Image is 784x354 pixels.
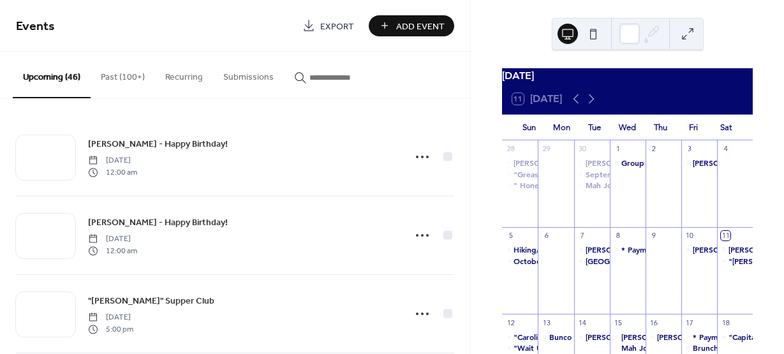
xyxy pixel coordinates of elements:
[514,256,697,267] div: October Group Brunch and Member Birthdays # 1
[649,318,659,327] div: 16
[396,20,445,33] span: Add Event
[88,312,133,323] span: [DATE]
[502,169,538,180] div: "Grease" Theater Performance
[681,343,717,353] div: Brunch Bunch Gathering
[213,52,284,97] button: Submissions
[542,318,551,327] div: 13
[369,15,454,36] button: Add Event
[681,158,717,168] div: Carolyn Walker - Happy Birthday!
[693,343,782,353] div: Brunch Bunch Gathering
[502,343,538,353] div: "Wait Until Dark" - Theater Performance
[88,245,137,256] span: 12:00 am
[88,233,137,245] span: [DATE]
[514,244,622,255] div: Hiking/Walking Group Outing
[88,295,214,308] span: "[PERSON_NAME]" Supper Club
[545,115,579,140] div: Mon
[88,155,137,166] span: [DATE]
[514,332,635,343] div: "Carolina Mustangs" Supper Club
[506,144,515,154] div: 28
[681,332,717,343] div: * Payment Due By Today: TR Presents.....Whitney Houston (On November 2nd)
[578,318,588,327] div: 14
[578,144,588,154] div: 30
[542,231,551,240] div: 6
[621,158,699,168] div: Group Dance Lessons
[685,144,695,154] div: 3
[16,14,55,39] span: Events
[574,256,610,267] div: Raleigh Capitol Building Tour
[610,158,646,168] div: Group Dance Lessons
[621,343,701,353] div: Mah Jongg Gathering
[88,136,228,151] a: [PERSON_NAME] - Happy Birthday!
[574,244,610,255] div: Amy Harder - Happy Birthday!
[88,166,137,178] span: 12:00 am
[538,332,573,343] div: Bunco Gathering
[644,115,677,140] div: Thu
[155,52,213,97] button: Recurring
[506,318,515,327] div: 12
[514,158,643,168] div: [PERSON_NAME] - Happy Birthday!
[646,332,681,343] div: Carol Cimo - Happy Birthday!
[610,343,646,353] div: Mah Jongg Gathering
[610,332,646,343] div: Barbara King - Happy Birthday!
[721,144,730,154] div: 4
[621,332,751,343] div: [PERSON_NAME] - Happy Birthday!
[502,68,753,84] div: [DATE]
[293,15,364,36] a: Export
[611,115,644,140] div: Wed
[721,318,730,327] div: 18
[610,244,646,255] div: * Payment Due Date : NC Chinese Lantern Festival (December 10th)
[502,332,538,343] div: "Carolina Mustangs" Supper Club
[586,256,683,267] div: [GEOGRAPHIC_DATA] Tour
[649,144,659,154] div: 2
[320,20,354,33] span: Export
[549,332,610,343] div: Bunco Gathering
[542,144,551,154] div: 29
[578,115,611,140] div: Tue
[514,343,660,353] div: "Wait Until Dark" - Theater Performance
[614,318,623,327] div: 15
[506,231,515,240] div: 5
[88,323,133,335] span: 5:00 pm
[685,231,695,240] div: 10
[574,180,610,191] div: Mah Jongg Gathering
[614,231,623,240] div: 8
[574,332,610,343] div: Celeste Anderson - Happy Birthday!
[677,115,710,140] div: Fri
[512,115,545,140] div: Sun
[717,244,753,255] div: Janet Smith - Happy Birthday!
[88,216,228,230] span: [PERSON_NAME] - Happy Birthday!
[88,215,228,230] a: [PERSON_NAME] - Happy Birthday!
[586,332,715,343] div: [PERSON_NAME] - Happy Birthday!
[88,293,214,308] a: "[PERSON_NAME]" Supper Club
[717,256,753,267] div: "Carolina Lilies" Supper Club
[514,169,625,180] div: "Grease" Theater Performance
[586,158,713,168] div: [PERSON_NAME]- Happy Birthday!
[88,138,228,151] span: [PERSON_NAME] - Happy Birthday!
[681,244,717,255] div: Sherry Adamson - Happy Birthday!
[502,256,538,267] div: October Group Brunch and Member Birthdays # 1
[614,144,623,154] div: 1
[586,244,715,255] div: [PERSON_NAME] - Happy Birthday!
[578,231,588,240] div: 7
[649,231,659,240] div: 9
[514,180,615,191] div: " Honey Bees" Supper Club
[502,180,538,191] div: " Honey Bees" Supper Club
[502,158,538,168] div: Gretchen Kaltenbach - Happy Birthday!
[502,244,538,255] div: Hiking/Walking Group Outing
[709,115,743,140] div: Sat
[721,231,730,240] div: 11
[685,318,695,327] div: 17
[574,158,610,168] div: Martha Deiter- Happy Birthday!
[717,332,753,343] div: "Capital City Diners" Supper Club
[13,52,91,98] button: Upcoming (46)
[574,169,610,180] div: September Group Luncheon and Members Birthdays # 4
[91,52,155,97] button: Past (100+)
[586,180,665,191] div: Mah Jongg Gathering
